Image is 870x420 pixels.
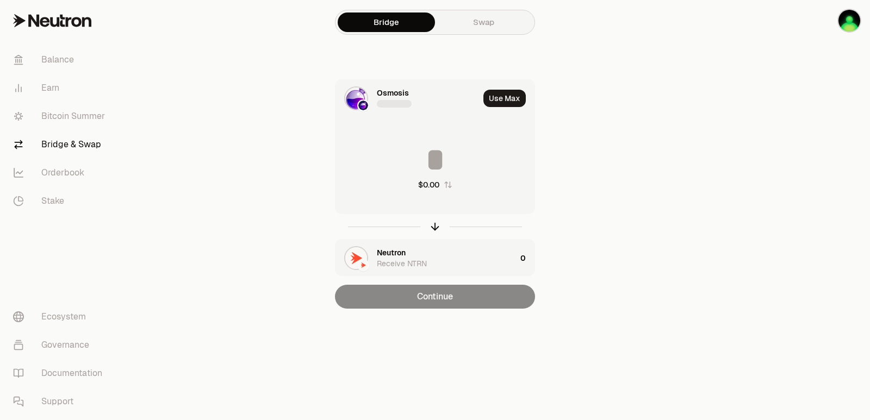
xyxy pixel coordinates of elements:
[4,359,117,387] a: Documentation
[358,260,368,270] img: Neutron Logo
[377,247,406,258] div: Neutron
[377,258,427,269] div: Receive NTRN
[483,90,526,107] button: Use Max
[358,101,368,110] img: Osmosis Logo
[345,87,367,109] img: OSMO Logo
[335,240,516,277] div: NTRN LogoNeutron LogoNeutronReceive NTRN
[4,46,117,74] a: Balance
[435,12,532,32] a: Swap
[377,87,409,98] div: Osmosis
[418,179,452,190] button: $0.00
[4,74,117,102] a: Earn
[4,159,117,187] a: Orderbook
[4,102,117,130] a: Bitcoin Summer
[338,12,435,32] a: Bridge
[838,10,860,32] img: sandy mercy
[4,303,117,331] a: Ecosystem
[4,331,117,359] a: Governance
[520,240,535,277] div: 0
[335,80,479,117] div: OSMO LogoOsmosis LogoOsmosis
[418,179,439,190] div: $0.00
[4,187,117,215] a: Stake
[335,240,535,277] button: NTRN LogoNeutron LogoNeutronReceive NTRN0
[345,247,367,269] img: NTRN Logo
[4,387,117,416] a: Support
[4,130,117,159] a: Bridge & Swap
